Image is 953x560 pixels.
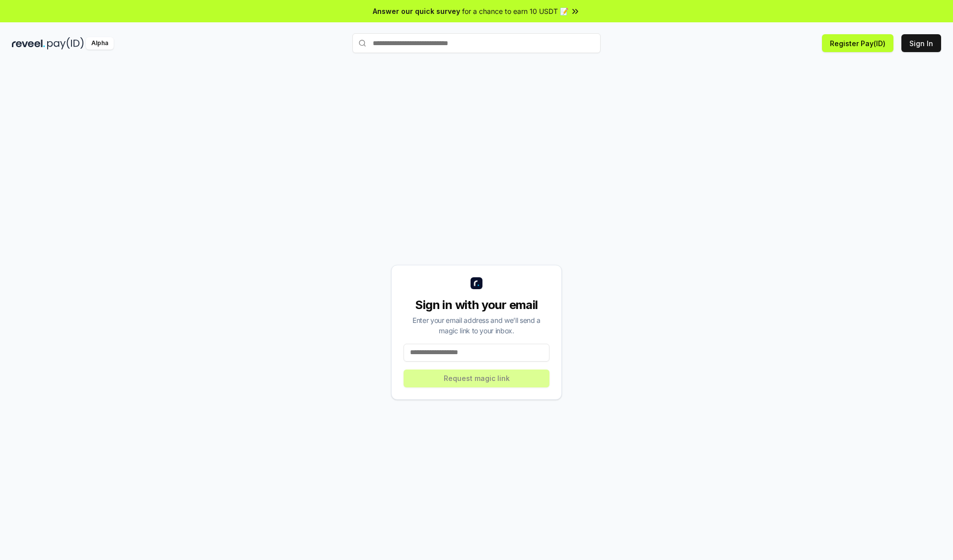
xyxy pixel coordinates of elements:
img: logo_small [471,277,482,289]
img: pay_id [47,37,84,50]
button: Sign In [901,34,941,52]
img: reveel_dark [12,37,45,50]
div: Alpha [86,37,114,50]
div: Enter your email address and we’ll send a magic link to your inbox. [404,315,549,336]
div: Sign in with your email [404,297,549,313]
span: Answer our quick survey [373,6,460,16]
button: Register Pay(ID) [822,34,893,52]
span: for a chance to earn 10 USDT 📝 [462,6,568,16]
